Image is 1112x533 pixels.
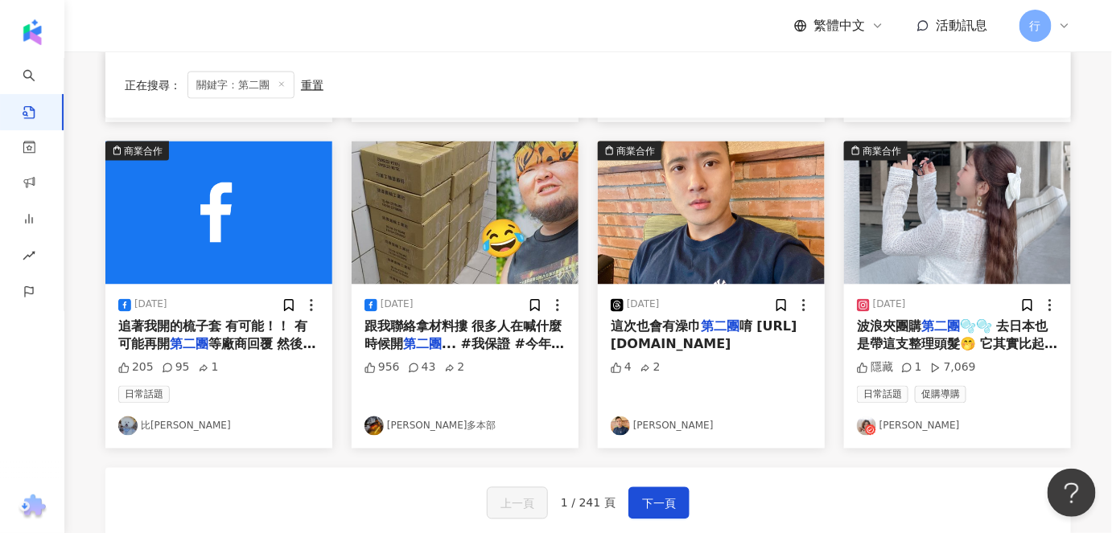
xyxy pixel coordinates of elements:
[364,416,566,436] a: KOL Avatar[PERSON_NAME]多本部
[187,71,294,98] span: 關鍵字：第二團
[162,360,190,376] div: 95
[364,360,400,376] div: 956
[23,58,55,121] a: search
[105,141,332,285] div: post-image商業合作
[118,319,307,352] span: 追著我開的梳子套 有可能！！ 有可能再開
[844,141,1071,285] img: post-image
[19,19,45,45] img: logo icon
[118,360,154,376] div: 205
[921,319,960,334] mark: 第二團
[364,337,564,370] span: ... #我保證 #今年不會開XD
[642,494,676,514] span: 下一頁
[487,487,548,519] button: 上一頁
[616,143,655,159] div: 商業合作
[857,386,908,404] span: 日常話題
[198,360,219,376] div: 1
[936,18,987,33] span: 活動訊息
[23,240,35,276] span: rise
[640,360,661,376] div: 2
[301,78,323,91] div: 重置
[403,337,442,352] mark: 第二團
[611,360,632,376] div: 4
[408,360,436,376] div: 43
[701,319,739,334] mark: 第二團
[611,319,797,352] span: 唷 [URL][DOMAIN_NAME]
[1030,17,1041,35] span: 行
[628,487,690,519] button: 下一頁
[118,386,170,404] span: 日常話題
[857,416,876,436] img: KOL Avatar
[930,360,976,376] div: 7,069
[857,319,921,334] span: 波浪夾團購
[1048,469,1096,517] iframe: Help Scout Beacon - Open
[611,416,630,436] img: KOL Avatar
[352,141,579,285] img: post-image
[915,386,966,404] span: 促購導購
[118,416,138,436] img: KOL Avatar
[857,416,1058,436] a: KOL Avatar[PERSON_NAME]
[611,319,701,334] span: 這次也會有澡巾
[364,319,562,352] span: 跟我聯絡拿材料摟 很多人在喊什麼時候開
[381,298,414,312] div: [DATE]
[118,416,319,436] a: KOL Avatar比[PERSON_NAME]
[124,143,163,159] div: 商業合作
[873,298,906,312] div: [DATE]
[134,298,167,312] div: [DATE]
[611,416,812,436] a: KOL Avatar[PERSON_NAME]
[598,141,825,285] div: post-image商業合作
[901,360,922,376] div: 1
[105,141,332,285] img: post-image
[598,141,825,285] img: post-image
[857,360,893,376] div: 隱藏
[844,141,1071,285] div: post-image商業合作
[125,78,181,91] span: 正在搜尋 ：
[627,298,660,312] div: [DATE]
[863,143,901,159] div: 商業合作
[17,494,48,520] img: chrome extension
[364,416,384,436] img: KOL Avatar
[813,17,865,35] span: 繁體中文
[170,337,208,352] mark: 第二團
[118,337,316,370] span: 等廠商回覆 然後拜託大家要買趕
[561,497,616,510] span: 1 / 241 頁
[444,360,465,376] div: 2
